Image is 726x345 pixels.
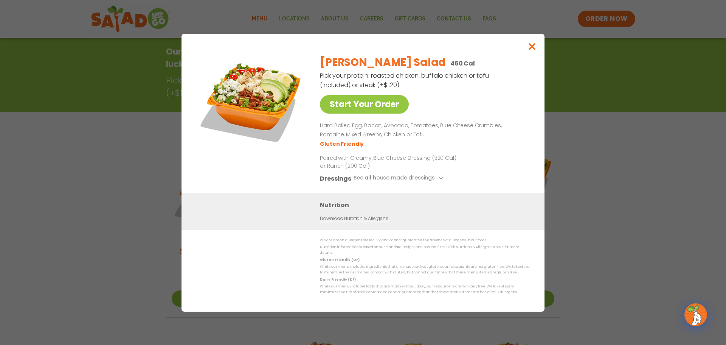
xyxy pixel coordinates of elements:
[320,173,351,183] h3: Dressings
[320,55,446,70] h2: [PERSON_NAME] Salad
[320,244,529,256] p: Nutrition information is based on our standard recipes and portion sizes. Click Nutrition & Aller...
[320,95,409,114] a: Start Your Order
[320,264,529,276] p: While our menu includes ingredients that are made without gluten, our restaurants are not gluten ...
[354,173,445,183] button: See all house made dressings
[199,49,304,155] img: Featured product photo for Cobb Salad
[520,34,544,59] button: Close modal
[320,257,359,262] strong: Gluten Friendly (GF)
[320,71,490,90] p: Pick your protein: roasted chicken, buffalo chicken or tofu (included) or steak (+$1.20)
[320,121,526,139] p: Hard Boiled Egg, Bacon, Avocado, Tomatoes, Blue Cheese Crumbles, Romaine, Mixed Greens, Chicken o...
[320,277,355,281] strong: Dairy Friendly (DF)
[685,304,706,325] img: wpChatIcon
[320,154,460,170] p: Paired with Creamy Blue Cheese Dressing (320 Cal) or Ranch (200 Cal)
[450,59,475,68] p: 460 Cal
[320,237,529,243] p: We are not an allergen free facility and cannot guarantee the absence of allergens in our foods.
[320,140,365,148] li: Gluten Friendly
[320,284,529,295] p: While our menu includes foods that are made without dairy, our restaurants are not dairy free. We...
[320,200,533,209] h3: Nutrition
[320,215,388,222] a: Download Nutrition & Allergens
